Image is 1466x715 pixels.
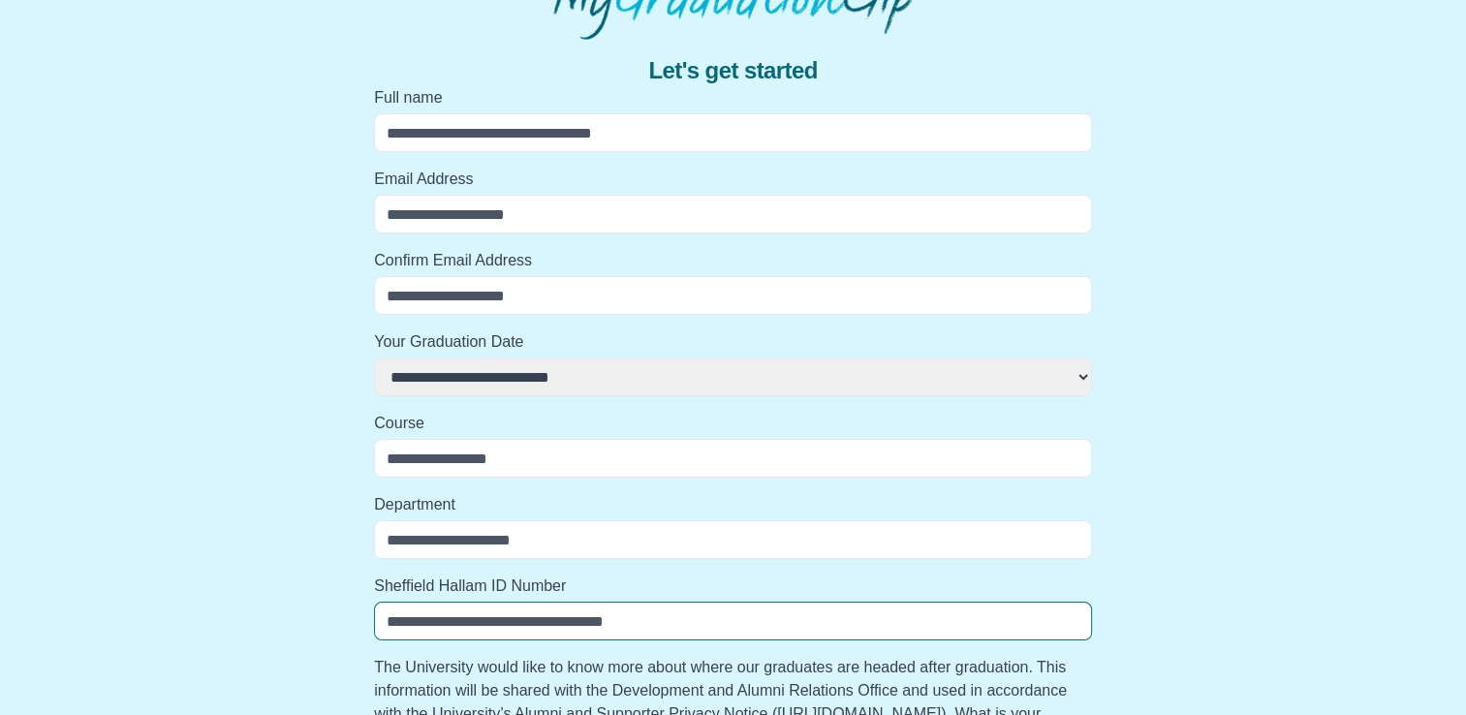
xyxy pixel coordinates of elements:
[374,330,1092,354] label: Your Graduation Date
[374,168,1092,191] label: Email Address
[374,412,1092,435] label: Course
[374,86,1092,109] label: Full name
[374,575,1092,598] label: Sheffield Hallam ID Number
[374,249,1092,272] label: Confirm Email Address
[374,493,1092,516] label: Department
[648,55,817,86] span: Let's get started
